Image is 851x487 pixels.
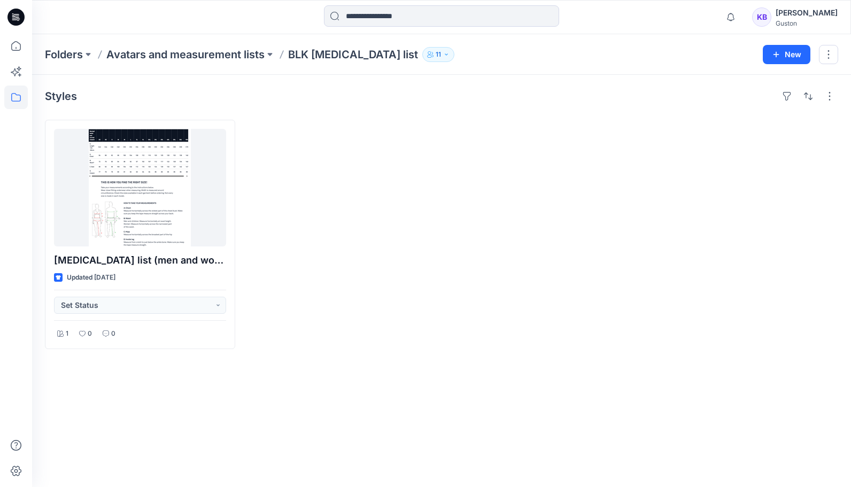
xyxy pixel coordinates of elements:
a: Body measurement list (men and women), Simple [54,129,226,246]
a: Avatars and measurement lists [106,47,265,62]
p: 1 [66,328,68,339]
p: Updated [DATE] [67,272,115,283]
p: 0 [111,328,115,339]
div: Guston [776,19,838,27]
p: 0 [88,328,92,339]
h4: Styles [45,90,77,103]
div: [PERSON_NAME] [776,6,838,19]
button: New [763,45,810,64]
p: BLK [MEDICAL_DATA] list [288,47,418,62]
p: 11 [436,49,441,60]
button: 11 [422,47,454,62]
div: KB [752,7,771,27]
p: [MEDICAL_DATA] list (men and women), Simple [54,253,226,268]
a: Folders [45,47,83,62]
